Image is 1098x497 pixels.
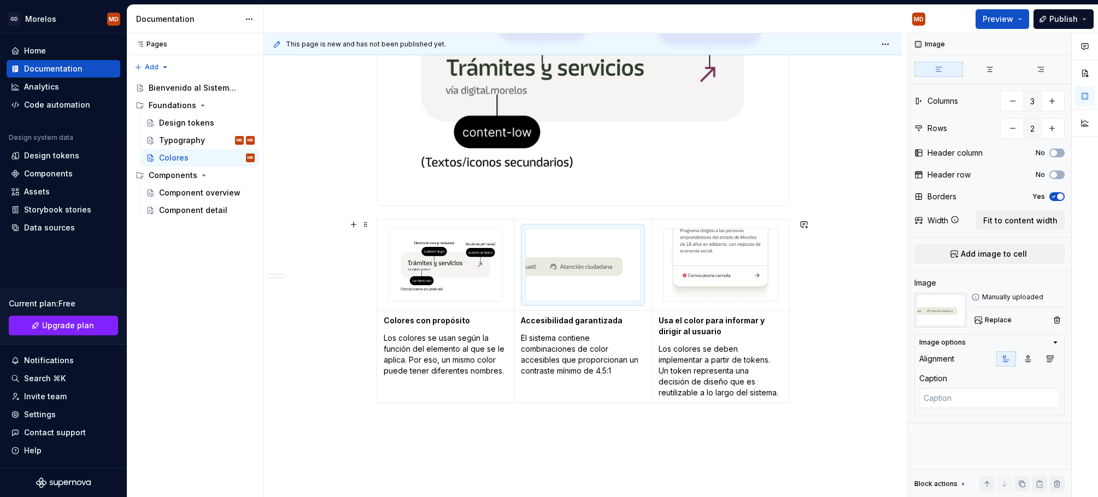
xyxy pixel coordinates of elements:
[914,293,967,328] img: a480b46d-b5b1-4c78-8c6e-de42a3379961.png
[24,409,56,420] div: Settings
[131,97,259,114] div: Foundations
[389,229,503,301] img: 9a772027-e54a-4ae5-83e0-2fdd3e51e774.png
[914,277,936,288] div: Image
[2,7,125,31] button: GDMorelosMD
[24,168,73,179] div: Components
[145,63,158,72] span: Add
[7,183,120,200] a: Assets
[159,205,227,216] div: Component detail
[664,229,778,301] img: 4b78f7f5-829e-486c-8158-03454462c6fc.png
[927,215,948,226] div: Width
[7,442,120,459] button: Help
[24,63,83,74] div: Documentation
[24,99,90,110] div: Code automation
[24,222,75,233] div: Data sources
[927,96,958,106] div: Columns
[914,15,924,23] div: MD
[142,114,259,132] a: Design tokens
[1049,14,1078,25] span: Publish
[159,187,240,198] div: Component overview
[24,427,86,438] div: Contact support
[919,353,954,364] div: Alignment
[142,202,259,219] a: Component detail
[25,14,56,25] div: Morelos
[248,135,253,146] div: MD
[159,152,189,163] div: Colores
[131,79,259,219] div: Page tree
[149,100,196,111] div: Foundations
[914,480,958,488] div: Block actions
[919,373,947,384] div: Caption
[24,355,74,366] div: Notifications
[7,42,120,60] a: Home
[7,388,120,405] a: Invite team
[131,60,172,75] button: Add
[286,40,446,49] span: This page is new and has not been published yet.
[985,316,1012,324] span: Replace
[659,316,766,336] strong: Usa el color para informar y dirigir al usuario
[927,169,971,180] div: Header row
[142,132,259,149] a: TypographyMDMD
[659,344,783,398] p: Los colores se deben implementar a partir de tokens. Un token representa una decisión de diseño q...
[7,424,120,441] button: Contact support
[7,406,120,423] a: Settings
[1034,9,1094,29] button: Publish
[7,201,120,218] a: Storybook stories
[7,352,120,369] button: Notifications
[971,312,1017,328] button: Replace
[24,391,67,402] div: Invite team
[9,133,73,142] div: Design system data
[142,149,259,167] a: ColoresMD
[7,78,120,96] a: Analytics
[1036,149,1045,157] label: No
[248,152,253,163] div: MD
[36,477,91,488] svg: Supernova Logo
[149,82,239,93] div: Bienvenido al Sistema de Diseño del Gobierno [PERSON_NAME]
[976,9,1029,29] button: Preview
[131,79,259,97] a: Bienvenido al Sistema de Diseño del Gobierno [PERSON_NAME]
[109,15,119,23] div: MD
[149,170,197,181] div: Components
[7,165,120,182] a: Components
[927,123,947,134] div: Rows
[526,229,640,301] img: a480b46d-b5b1-4c78-8c6e-de42a3379961.png
[159,135,205,146] div: Typography
[1032,192,1045,201] label: Yes
[983,215,1058,226] span: Fit to content width
[142,184,259,202] a: Component overview
[7,219,120,236] a: Data sources
[7,96,120,114] a: Code automation
[9,298,118,309] div: Current plan : Free
[42,320,94,331] span: Upgrade plan
[24,204,91,215] div: Storybook stories
[919,338,966,347] div: Image options
[9,316,118,335] a: Upgrade plan
[521,333,645,376] p: El sistema contiene combinaciones de color accesibles que proporcionan un contraste mínimo de 4.5:1
[914,476,967,492] div: Block actions
[24,186,50,197] div: Assets
[971,293,1065,301] div: Manually uploaded
[384,316,470,325] strong: Colores con propósito
[1036,170,1045,179] label: No
[961,248,1027,259] span: Add image to cell
[24,81,59,92] div: Analytics
[24,373,66,384] div: Search ⌘K
[24,150,79,161] div: Design tokens
[8,13,21,26] div: GD
[7,370,120,387] button: Search ⌘K
[914,244,1065,264] button: Add image to cell
[7,147,120,164] a: Design tokens
[159,117,214,128] div: Design tokens
[237,135,242,146] div: MD
[131,167,259,184] div: Components
[131,40,167,49] div: Pages
[927,191,956,202] div: Borders
[927,147,983,158] div: Header column
[24,445,42,456] div: Help
[983,14,1013,25] span: Preview
[384,333,508,376] p: Los colores se usan según la función del elemento al que se le aplica. Por eso, un mismo color pu...
[136,14,239,25] div: Documentation
[976,211,1065,230] button: Fit to content width
[7,60,120,78] a: Documentation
